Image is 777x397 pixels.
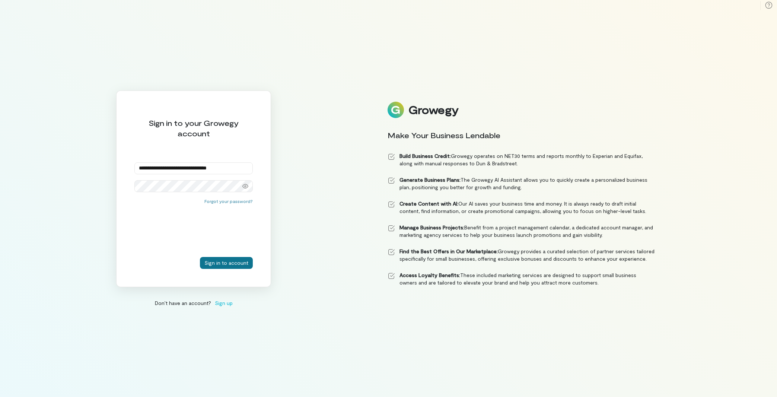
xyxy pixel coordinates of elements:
[388,248,655,263] li: Growegy provides a curated selection of partner services tailored specifically for small business...
[134,118,253,139] div: Sign in to your Growegy account
[399,153,451,159] strong: Build Business Credit:
[200,257,253,269] button: Sign in to account
[399,248,498,254] strong: Find the Best Offers in Our Marketplace:
[388,102,404,118] img: Logo
[388,176,655,191] li: The Growegy AI Assistant allows you to quickly create a personalized business plan, positioning y...
[399,200,458,207] strong: Create Content with AI:
[388,271,655,286] li: These included marketing services are designed to support small business owners and are tailored ...
[116,299,271,307] div: Don’t have an account?
[388,224,655,239] li: Benefit from a project management calendar, a dedicated account manager, and marketing agency ser...
[399,272,460,278] strong: Access Loyalty Benefits:
[204,198,253,204] button: Forgot your password?
[388,130,655,140] div: Make Your Business Lendable
[408,104,458,116] div: Growegy
[388,200,655,215] li: Our AI saves your business time and money. It is always ready to draft initial content, find info...
[399,177,461,183] strong: Generate Business Plans:
[399,224,464,231] strong: Manage Business Projects:
[215,299,233,307] span: Sign up
[388,152,655,167] li: Growegy operates on NET30 terms and reports monthly to Experian and Equifax, along with manual re...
